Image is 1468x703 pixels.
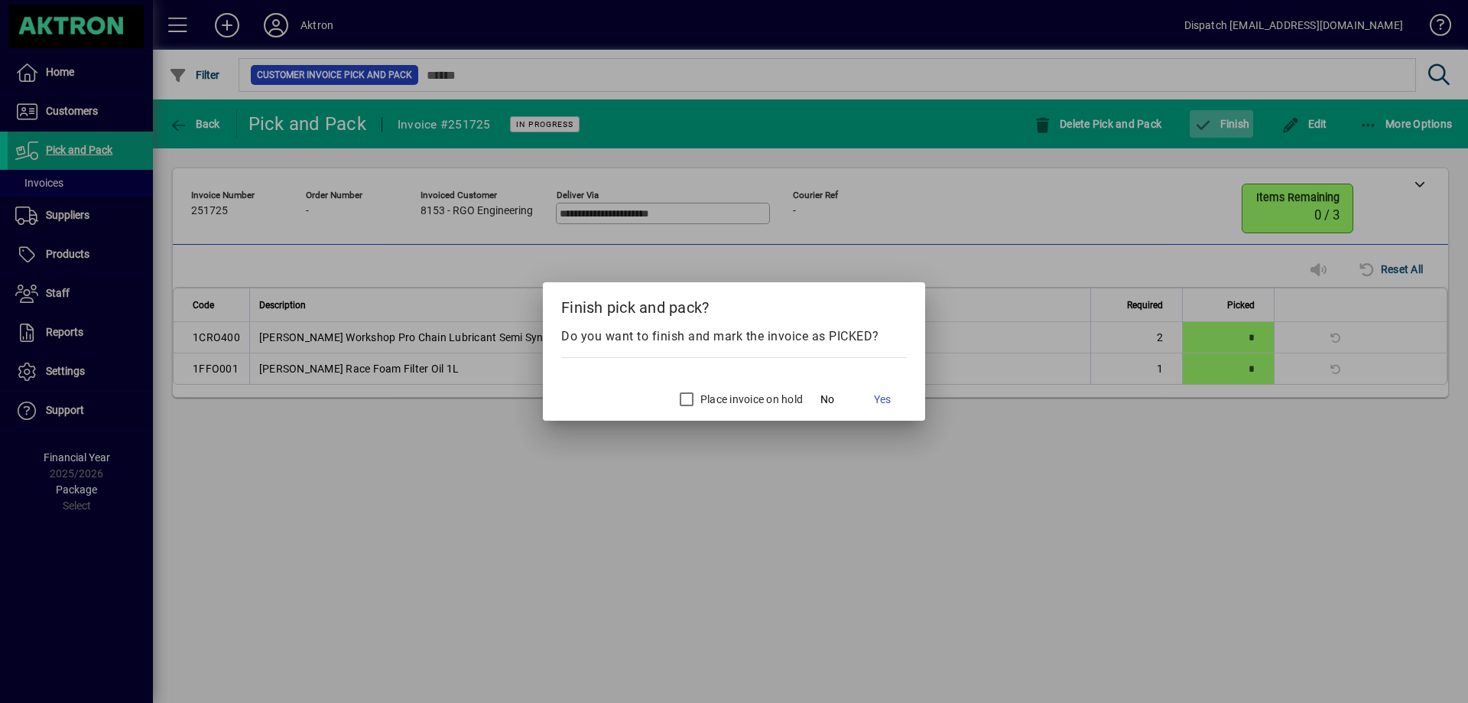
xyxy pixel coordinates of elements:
[874,392,891,408] span: Yes
[858,386,907,413] button: Yes
[697,392,803,407] label: Place invoice on hold
[820,392,834,408] span: No
[803,386,852,413] button: No
[543,282,925,327] h2: Finish pick and pack?
[561,327,907,346] div: Do you want to finish and mark the invoice as PICKED?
